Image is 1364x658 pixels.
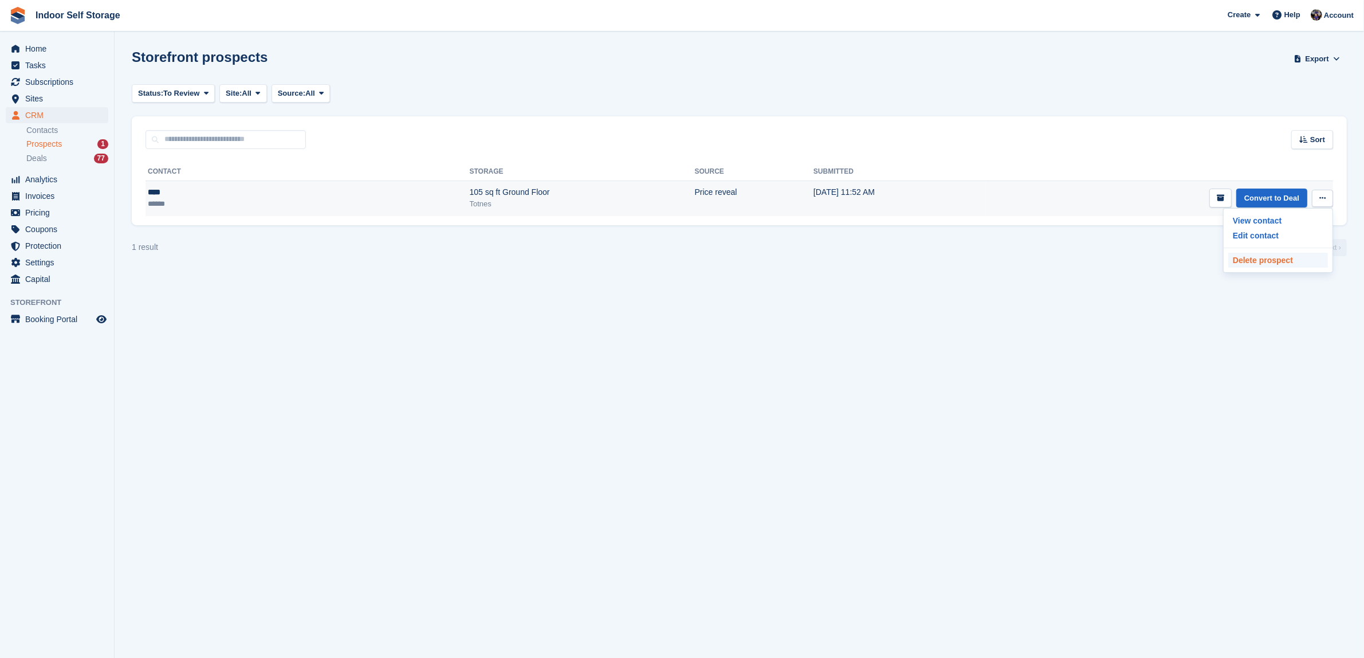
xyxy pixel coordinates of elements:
[6,311,108,327] a: menu
[132,49,268,65] h1: Storefront prospects
[25,188,94,204] span: Invoices
[25,74,94,90] span: Subscriptions
[25,271,94,287] span: Capital
[242,88,251,99] span: All
[6,91,108,107] a: menu
[132,84,215,103] button: Status: To Review
[1236,189,1307,207] a: Convert to Deal
[6,221,108,237] a: menu
[25,238,94,254] span: Protection
[813,181,986,216] td: [DATE] 11:52 AM
[695,181,813,216] td: Price reveal
[1310,134,1325,146] span: Sort
[146,163,470,181] th: Contact
[94,154,108,163] div: 77
[1228,253,1328,268] a: Delete prospect
[305,88,315,99] span: All
[6,171,108,187] a: menu
[31,6,125,25] a: Indoor Self Storage
[695,163,813,181] th: Source
[138,88,163,99] span: Status:
[25,171,94,187] span: Analytics
[278,88,305,99] span: Source:
[1311,9,1322,21] img: Sandra Pomeroy
[26,152,108,164] a: Deals 77
[470,163,695,181] th: Storage
[6,41,108,57] a: menu
[9,7,26,24] img: stora-icon-8386f47178a22dfd0bd8f6a31ec36ba5ce8667c1dd55bd0f319d3a0aa187defe.svg
[1292,49,1342,68] button: Export
[219,84,267,103] button: Site: All
[25,57,94,73] span: Tasks
[6,74,108,90] a: menu
[470,186,695,198] div: 105 sq ft Ground Floor
[26,153,47,164] span: Deals
[25,107,94,123] span: CRM
[1306,53,1329,65] span: Export
[226,88,242,99] span: Site:
[25,254,94,271] span: Settings
[6,57,108,73] a: menu
[6,107,108,123] a: menu
[1324,10,1354,21] span: Account
[272,84,331,103] button: Source: All
[1228,228,1328,243] a: Edit contact
[1284,9,1300,21] span: Help
[25,91,94,107] span: Sites
[25,205,94,221] span: Pricing
[163,88,199,99] span: To Review
[25,41,94,57] span: Home
[132,241,158,253] div: 1 result
[26,139,62,150] span: Prospects
[25,221,94,237] span: Coupons
[1228,9,1251,21] span: Create
[6,205,108,221] a: menu
[6,271,108,287] a: menu
[97,139,108,149] div: 1
[26,138,108,150] a: Prospects 1
[10,297,114,308] span: Storefront
[26,125,108,136] a: Contacts
[470,198,695,210] div: Totnes
[1228,213,1328,228] a: View contact
[6,188,108,204] a: menu
[6,254,108,271] a: menu
[95,312,108,326] a: Preview store
[6,238,108,254] a: menu
[813,163,986,181] th: Submitted
[25,311,94,327] span: Booking Portal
